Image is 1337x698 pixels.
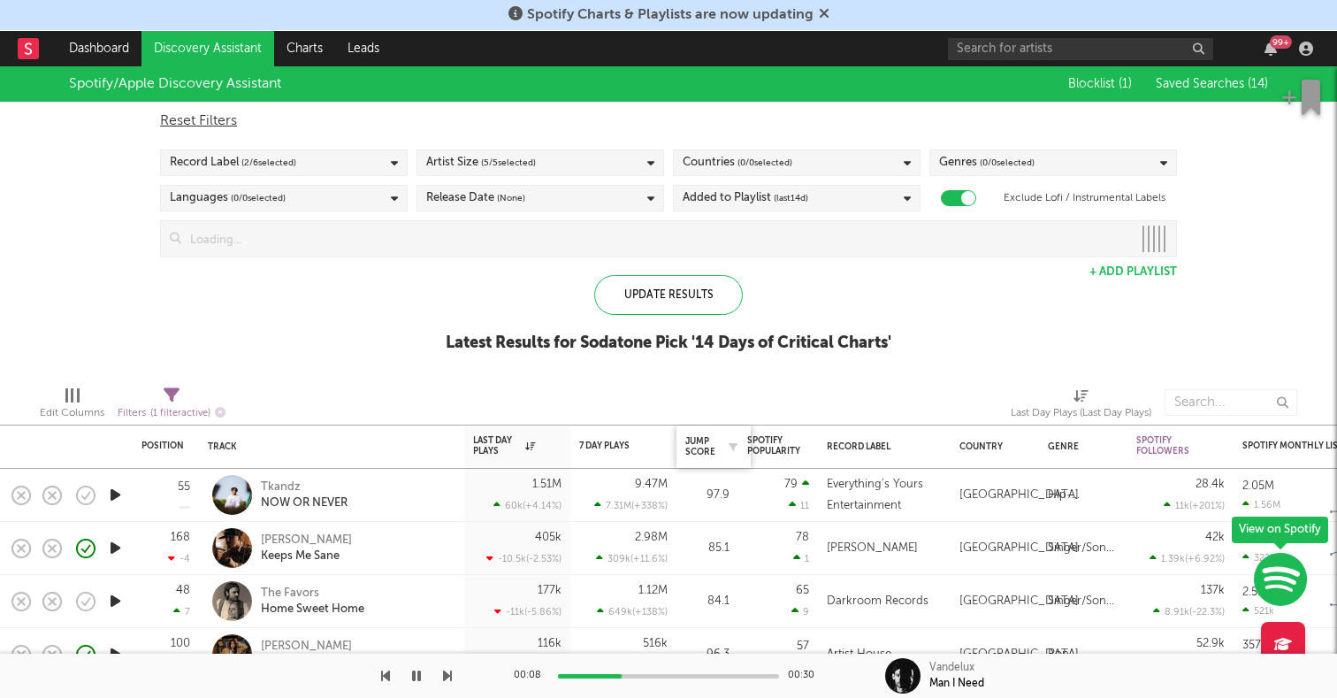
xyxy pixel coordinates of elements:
div: 2.98M [635,532,668,543]
div: 00:08 [514,665,549,686]
div: Record Label [170,152,296,173]
button: 99+ [1264,42,1277,56]
div: Genres [939,152,1035,173]
div: Languages [170,188,286,209]
a: [PERSON_NAME]Keeps Me Sane [261,533,352,564]
div: Hip-Hop/Rap [1048,485,1119,506]
a: Charts [274,31,335,66]
div: 28.4k [1196,479,1225,490]
span: Blocklist [1068,78,1132,90]
div: Filters(1 filter active) [118,380,225,432]
span: ( 1 ) [1119,78,1132,90]
div: Record Label [827,441,933,452]
div: Latest Results for Sodatone Pick ' 14 Days of Critical Charts ' [446,333,891,354]
div: 52.9k [1196,638,1225,649]
div: 1.56M [1242,499,1280,510]
a: Leads [335,31,392,66]
div: Artist House [827,644,891,665]
span: Saved Searches [1156,78,1268,90]
a: [PERSON_NAME]Vendetta [261,639,352,671]
button: + Add Playlist [1089,266,1177,278]
div: 78 [796,532,809,543]
div: Tkandz [261,479,348,495]
div: 11k ( +201 % ) [1164,500,1225,511]
div: 84.1 [685,591,730,612]
div: Singer/Songwriter [1048,591,1119,612]
div: Track [208,441,447,452]
div: Man I Need [929,676,984,692]
div: 516k [643,638,668,649]
a: The FavorsHome Sweet Home [261,586,364,617]
div: 1.12M [638,585,668,596]
div: Spotify Popularity [747,435,800,456]
div: 7 Day Plays [579,441,641,451]
div: Artist Size [426,152,536,173]
span: (last 14 d) [774,188,808,209]
div: Genre [1048,441,1110,452]
button: Filter by Jump Score [724,438,742,456]
div: -10.5k ( -2.53 % ) [486,553,562,564]
div: 1.39k ( +6.92 % ) [1150,553,1225,564]
div: 9 [791,605,809,617]
a: Dashboard [57,31,141,66]
div: Filters [118,403,225,425]
div: Last Day Plays (Last Day Plays) [1011,380,1151,432]
span: ( 0 / 0 selected) [980,152,1035,173]
div: Update Results [594,275,743,315]
div: 42k [1205,532,1225,543]
div: Jump Score [685,436,715,457]
div: Spotify/Apple Discovery Assistant [69,73,281,95]
div: 00:30 [788,665,823,686]
input: Search... [1165,389,1297,416]
div: 649k ( +138 % ) [597,606,668,617]
div: Pop [1048,644,1069,665]
div: 177k [538,585,562,596]
div: Added to Playlist [683,188,808,209]
div: 168 [171,532,190,543]
div: 8.91k ( -22.3 % ) [1153,606,1225,617]
div: 309k ( +11.6 % ) [596,553,668,564]
div: [PERSON_NAME] [261,533,352,548]
div: [GEOGRAPHIC_DATA] [959,591,1079,612]
div: 1 [793,552,809,564]
div: Everything's Yours Entertainment [827,474,942,517]
div: [GEOGRAPHIC_DATA] [959,538,1079,559]
div: 100 [171,638,190,649]
div: Release Date [426,188,525,209]
input: Search for artists [948,38,1213,60]
div: [GEOGRAPHIC_DATA] [959,644,1079,665]
div: 405k [535,532,562,543]
div: Countries [683,152,792,173]
div: 137k [1201,585,1225,596]
div: Spotify Followers [1136,435,1198,456]
div: 116k [538,638,562,649]
div: 9.47M [635,479,668,490]
span: Dismiss [819,8,829,22]
div: -11k ( -5.86 % ) [494,606,562,617]
div: 7.31M ( +338 % ) [594,500,668,511]
div: Darkroom Records [827,591,928,612]
span: ( 2 / 6 selected) [241,152,296,173]
span: ( 1 filter active) [150,409,210,418]
div: 85.1 [685,538,730,559]
div: 97.9 [685,485,730,506]
div: View on Spotify [1232,517,1328,543]
span: Spotify Charts & Playlists are now updating [527,8,814,22]
a: Discovery Assistant [141,31,274,66]
div: [PERSON_NAME] [827,538,918,559]
div: 65 [796,585,809,596]
div: Edit Columns [40,403,104,424]
div: [GEOGRAPHIC_DATA] [959,485,1079,506]
span: ( 0 / 0 selected) [737,152,792,173]
div: 521k [1242,605,1274,617]
div: The Favors [261,586,364,602]
div: Edit Columns [40,380,104,432]
div: 96.3 [685,644,730,665]
div: 2.05M [1242,480,1274,492]
div: 55 [178,481,190,493]
div: 357k [1242,640,1267,651]
div: Keeps Me Sane [261,548,352,564]
span: ( 5 / 5 selected) [481,152,536,173]
div: Singer/Songwriter [1048,538,1119,559]
div: Last Day Plays (Last Day Plays) [1011,403,1151,424]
